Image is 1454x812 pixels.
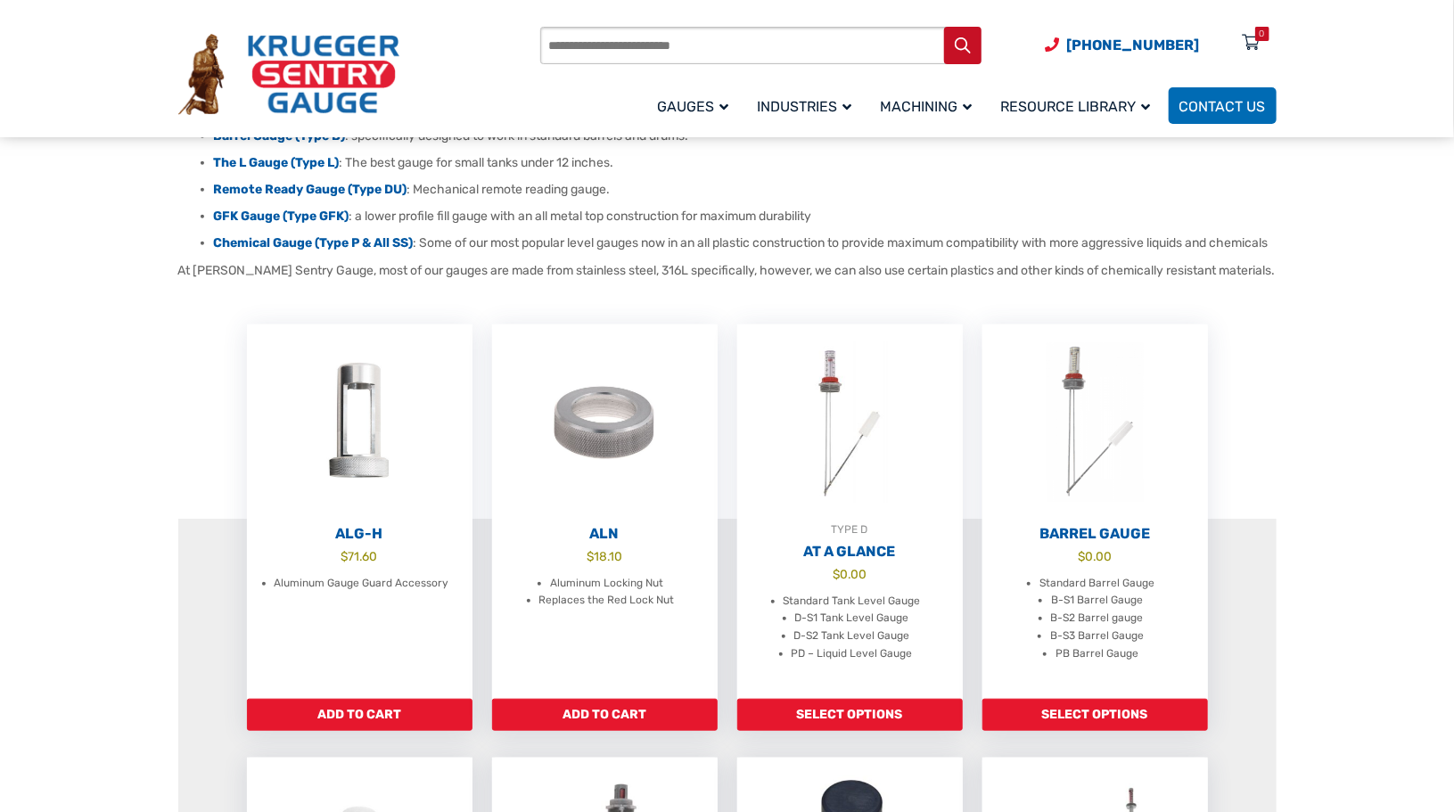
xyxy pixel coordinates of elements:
div: 0 [1260,27,1265,41]
span: $ [341,549,349,563]
img: ALN [492,324,718,521]
a: Add to cart: “At A Glance” [737,699,963,731]
a: Contact Us [1169,87,1277,124]
h2: ALG-H [247,525,472,543]
img: Krueger Sentry Gauge [178,34,399,116]
li: D-S1 Tank Level Gauge [795,610,909,627]
span: Industries [758,98,852,115]
li: : Some of our most popular level gauges now in an all plastic construction to provide maximum com... [214,234,1277,252]
span: $ [1078,549,1085,563]
li: Standard Barrel Gauge [1039,575,1154,593]
li: Aluminum Gauge Guard Accessory [275,575,449,593]
span: Contact Us [1179,98,1266,115]
li: PB Barrel Gauge [1056,645,1138,663]
span: $ [833,567,840,581]
bdi: 0.00 [833,567,867,581]
li: B-S1 Barrel Gauge [1051,592,1143,610]
span: Gauges [658,98,729,115]
li: Replaces the Red Lock Nut [539,592,675,610]
a: Barrel Gauge $0.00 Standard Barrel Gauge B-S1 Barrel Gauge B-S2 Barrel gauge B-S3 Barrel Gauge PB... [982,324,1208,699]
a: Resource Library [990,85,1169,127]
span: Resource Library [1001,98,1151,115]
a: Industries [747,85,870,127]
li: B-S2 Barrel gauge [1051,610,1144,627]
bdi: 0.00 [1078,549,1112,563]
p: At [PERSON_NAME] Sentry Gauge, most of our gauges are made from stainless steel, 316L specificall... [178,261,1277,280]
a: GFK Gauge (Type GFK) [214,209,349,224]
a: Phone Number (920) 434-8860 [1046,34,1200,56]
bdi: 18.10 [587,549,622,563]
a: ALN $18.10 Aluminum Locking Nut Replaces the Red Lock Nut [492,324,718,699]
img: At A Glance [737,324,963,521]
a: TYPE DAt A Glance $0.00 Standard Tank Level Gauge D-S1 Tank Level Gauge D-S2 Tank Level Gauge PD ... [737,324,963,699]
img: Barrel Gauge [982,324,1208,521]
span: $ [587,549,594,563]
li: : Mechanical remote reading gauge. [214,181,1277,199]
li: D-S2 Tank Level Gauge [794,627,910,645]
li: : The best gauge for small tanks under 12 inches. [214,154,1277,172]
a: Machining [870,85,990,127]
a: Add to cart: “ALG-H” [247,699,472,731]
li: B-S3 Barrel Gauge [1050,627,1144,645]
h2: Barrel Gauge [982,525,1208,543]
span: [PHONE_NUMBER] [1067,37,1200,53]
a: ALG-H $71.60 Aluminum Gauge Guard Accessory [247,324,472,699]
span: Machining [881,98,973,115]
li: Standard Tank Level Gauge [784,593,921,611]
li: : a lower profile fill gauge with an all metal top construction for maximum durability [214,208,1277,226]
a: Remote Ready Gauge (Type DU) [214,182,407,197]
a: The L Gauge (Type L) [214,155,340,170]
h2: At A Glance [737,543,963,561]
a: Gauges [647,85,747,127]
a: Add to cart: “ALN” [492,699,718,731]
img: ALG-OF [247,324,472,521]
h2: ALN [492,525,718,543]
li: PD – Liquid Level Gauge [792,645,913,663]
li: Aluminum Locking Nut [550,575,663,593]
a: Chemical Gauge (Type P & All SS) [214,235,414,250]
div: TYPE D [737,521,963,538]
a: Add to cart: “Barrel Gauge” [982,699,1208,731]
bdi: 71.60 [341,549,378,563]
